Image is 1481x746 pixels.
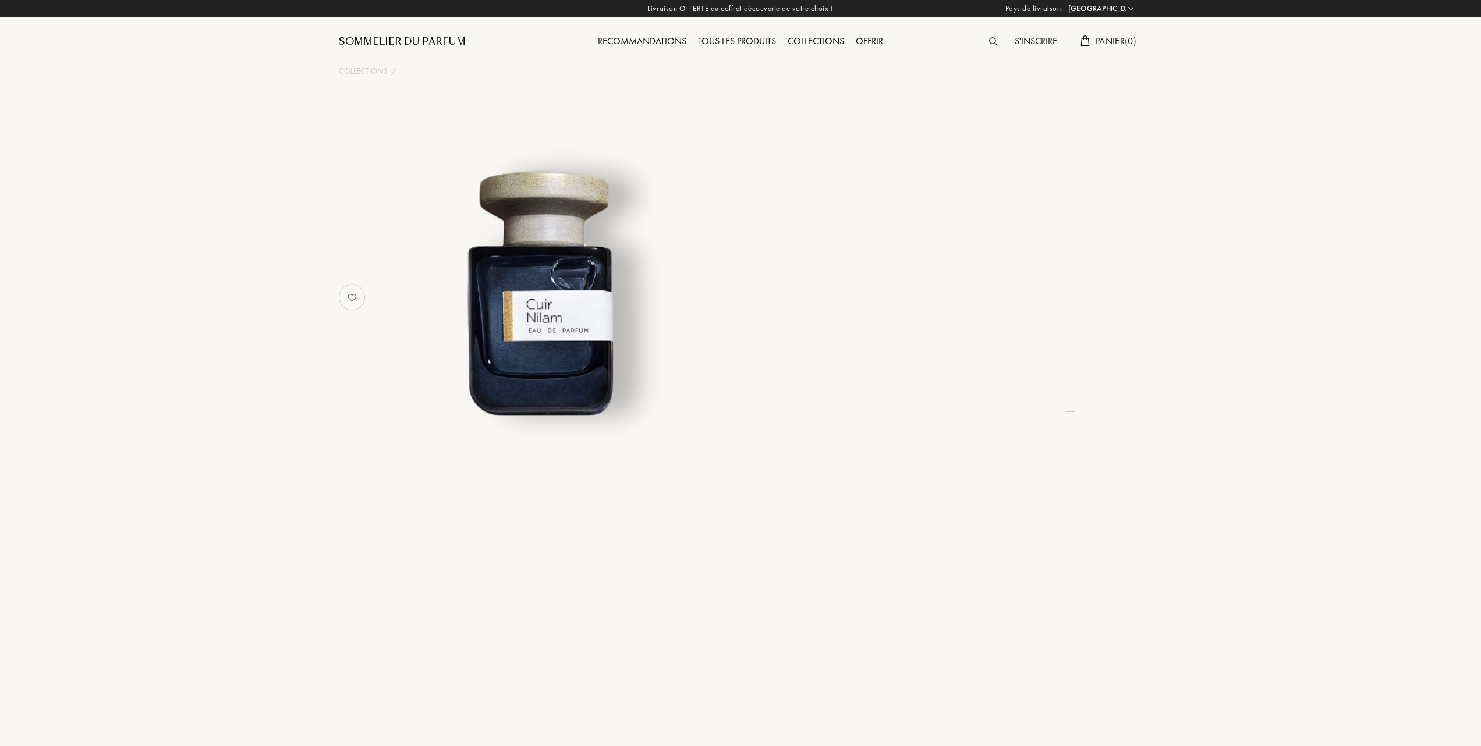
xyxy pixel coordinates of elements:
a: S'inscrire [1009,35,1063,47]
img: undefined undefined [396,148,684,436]
a: Sommelier du Parfum [339,35,466,49]
img: no_like_p.png [341,286,364,309]
div: Offrir [850,34,889,49]
a: Collections [782,35,850,47]
img: cart.svg [1080,35,1090,46]
div: Recommandations [592,34,692,49]
a: Offrir [850,35,889,47]
span: Pays de livraison : [1005,3,1065,15]
div: / [391,65,396,77]
div: Tous les produits [692,34,782,49]
img: search_icn.svg [989,37,997,45]
span: Panier ( 0 ) [1096,35,1136,47]
a: Recommandations [592,35,692,47]
a: Tous les produits [692,35,782,47]
a: Collections [339,65,388,77]
div: Collections [782,34,850,49]
img: arrow_w.png [1126,4,1135,13]
div: S'inscrire [1009,34,1063,49]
